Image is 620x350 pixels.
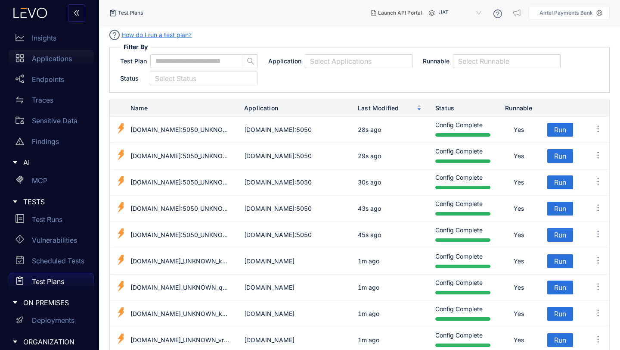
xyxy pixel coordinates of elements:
span: swap [15,96,24,104]
div: AI [5,153,94,172]
div: Config Complete [435,120,490,139]
a: Findings [9,133,94,153]
a: Endpoints [9,71,94,91]
td: Yes [497,169,540,196]
span: ORGANIZATION [23,338,87,346]
td: Yes [497,222,540,248]
span: ellipsis [594,256,602,265]
button: Run [547,333,573,347]
span: ellipsis [594,309,602,317]
button: Run [547,228,573,242]
div: TESTS [5,193,94,211]
button: Run [547,281,573,294]
div: 1m ago [358,256,379,266]
button: search [244,54,257,68]
a: Deployments [9,312,94,333]
td: [DOMAIN_NAME]:5050_UNKNOWN_sqduh9k [124,169,237,196]
a: Test Runs [9,211,94,231]
button: Run [547,202,573,216]
span: Launch API Portal [378,10,422,16]
p: Insights [32,34,56,42]
span: Run [554,126,566,134]
span: Run [554,336,566,344]
span: Run [554,231,566,239]
div: 43s ago [358,204,381,213]
span: Status [120,74,139,83]
span: Run [554,257,566,265]
div: 1m ago [358,309,379,319]
a: Insights [9,29,94,50]
span: UAT [438,6,483,20]
span: TESTS [23,198,87,206]
span: caret-right [12,300,18,306]
button: Run [547,175,573,189]
a: Test Plans [9,273,94,294]
button: Run [547,123,573,137]
div: Config Complete [435,252,490,271]
span: Run [554,178,566,186]
a: How do I run a test plan? [121,30,192,40]
p: Airtel Payments Bank [539,10,593,16]
td: [DOMAIN_NAME]:5050 [237,169,351,196]
td: [DOMAIN_NAME] [237,301,351,327]
td: [DOMAIN_NAME]:5050 [237,117,351,143]
span: caret-right [12,339,18,345]
th: Application [237,100,351,117]
p: Test Plans [32,278,64,285]
div: ON PREMISES [5,294,94,312]
div: Config Complete [435,225,490,244]
p: Endpoints [32,75,64,83]
span: Test Plan [120,57,147,66]
p: Deployments [32,316,74,324]
button: Run [547,307,573,321]
td: [DOMAIN_NAME]:5050 [237,196,351,222]
td: Yes [497,196,540,222]
span: Last Modified [358,103,415,113]
a: Traces [9,91,94,112]
span: warning [15,137,24,146]
td: [DOMAIN_NAME] [237,248,351,275]
p: Applications [32,55,72,62]
th: Runnable [497,100,540,117]
div: 29s ago [358,151,381,161]
span: ON PREMISES [23,299,87,306]
div: 45s ago [358,230,381,240]
td: Yes [497,248,540,275]
span: Runnable [423,57,449,66]
td: [DOMAIN_NAME]:5050 [237,143,351,169]
span: Run [554,205,566,212]
span: ellipsis [594,230,602,238]
div: Config Complete [435,304,490,323]
span: caret-right [12,159,18,166]
td: [DOMAIN_NAME]:5050_UNKNOWN_x4ktmfm [124,117,237,143]
span: search [244,57,257,65]
div: 30s ago [358,178,381,187]
p: Test Runs [32,216,62,223]
p: Findings [32,137,59,145]
div: Config Complete [435,199,490,218]
div: Config Complete [435,331,490,350]
a: Applications [9,50,94,71]
div: Config Complete [435,147,490,166]
a: Vulnerabilities [9,231,94,252]
span: ellipsis [594,151,602,159]
span: Filter By [120,43,151,51]
div: Config Complete [435,278,490,297]
p: Scheduled Tests [32,257,84,265]
button: Run [547,254,573,268]
td: Yes [497,117,540,143]
div: 1m ago [358,283,379,292]
div: Config Complete [435,173,490,192]
td: [DOMAIN_NAME]:5050 [237,222,351,248]
td: [DOMAIN_NAME]:5050_UNKNOWN_gk8bfvt [124,143,237,169]
button: Launch API Portal [364,6,429,20]
th: Name [124,100,237,117]
td: Yes [497,275,540,301]
td: [DOMAIN_NAME]:5050_UNKNOWN_uurlaaf [124,196,237,222]
td: [DOMAIN_NAME] [237,275,351,301]
p: Vulnerabilities [32,236,77,244]
span: Run [554,152,566,160]
span: AI [23,159,87,166]
p: Traces [32,96,53,104]
td: [DOMAIN_NAME]:5050_UNKNOWN_ckzthdt [124,222,237,248]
